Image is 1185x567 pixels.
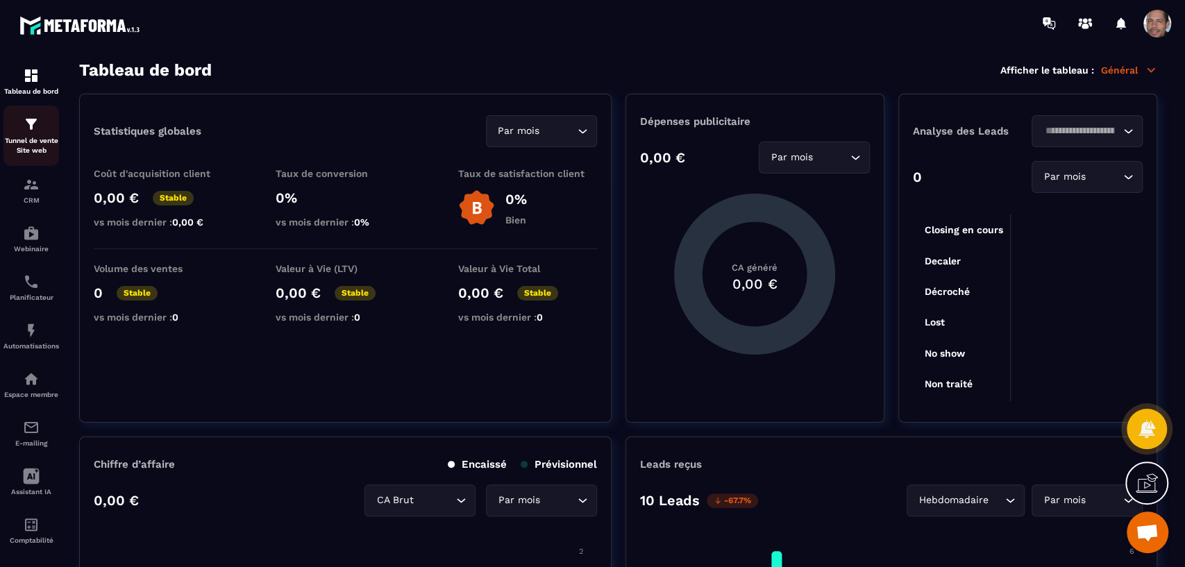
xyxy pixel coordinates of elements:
tspan: Décroché [924,286,969,297]
p: Comptabilité [3,536,59,544]
p: Bien [505,214,527,226]
p: 0,00 € [640,149,685,166]
p: Stable [153,191,194,205]
tspan: Lost [924,316,944,328]
p: Tableau de bord [3,87,59,95]
p: 0,00 € [276,285,321,301]
a: automationsautomationsEspace membre [3,360,59,409]
p: Stable [117,286,158,301]
img: b-badge-o.b3b20ee6.svg [458,189,495,226]
p: Leads reçus [640,458,702,471]
span: Hebdomadaire [916,493,991,508]
p: Statistiques globales [94,125,201,137]
img: automations [23,225,40,242]
p: Assistant IA [3,488,59,496]
p: 10 Leads [640,492,700,509]
a: Assistant IA [3,457,59,506]
a: schedulerschedulerPlanificateur [3,263,59,312]
img: automations [23,371,40,387]
p: Tunnel de vente Site web [3,136,59,155]
tspan: No show [924,348,965,359]
p: Coût d'acquisition client [94,168,233,179]
img: formation [23,67,40,84]
div: Search for option [364,484,476,516]
p: Automatisations [3,342,59,350]
p: Encaissé [448,458,507,471]
a: automationsautomationsWebinaire [3,214,59,263]
p: Stable [517,286,558,301]
p: E-mailing [3,439,59,447]
p: Taux de satisfaction client [458,168,597,179]
div: Search for option [1032,115,1143,147]
p: vs mois dernier : [94,217,233,228]
p: Analyse des Leads [913,125,1028,137]
p: 0 [913,169,922,185]
img: accountant [23,516,40,533]
span: 0 [537,312,543,323]
input: Search for option [1089,493,1120,508]
div: Search for option [486,115,597,147]
span: Par mois [768,150,816,165]
a: automationsautomationsAutomatisations [3,312,59,360]
tspan: Non traité [924,378,972,389]
img: formation [23,116,40,133]
img: scheduler [23,273,40,290]
input: Search for option [543,124,574,139]
span: CA Brut [373,493,417,508]
p: -67.7% [707,493,758,508]
div: Search for option [759,142,870,174]
div: Search for option [486,484,597,516]
span: 0 [354,312,360,323]
p: CRM [3,196,59,204]
a: formationformationTunnel de vente Site web [3,105,59,166]
img: automations [23,322,40,339]
p: Taux de conversion [276,168,414,179]
span: 0,00 € [172,217,203,228]
p: vs mois dernier : [458,312,597,323]
div: Search for option [1032,484,1143,516]
p: vs mois dernier : [276,312,414,323]
p: Prévisionnel [521,458,597,471]
input: Search for option [417,493,453,508]
p: Espace membre [3,391,59,398]
p: 0 [94,285,103,301]
tspan: Decaler [924,255,960,266]
p: Général [1101,64,1157,76]
p: 0,00 € [94,492,139,509]
span: Par mois [1041,493,1089,508]
tspan: Closing en cours [924,224,1002,236]
p: Webinaire [3,245,59,253]
span: Par mois [495,493,543,508]
img: email [23,419,40,436]
span: Par mois [495,124,543,139]
span: 0% [354,217,369,228]
tspan: 6 [1129,547,1134,556]
p: Afficher le tableau : [1000,65,1094,76]
p: Chiffre d’affaire [94,458,175,471]
p: Dépenses publicitaire [640,115,870,128]
input: Search for option [543,493,574,508]
p: 0% [505,191,527,208]
p: Valeur à Vie (LTV) [276,263,414,274]
input: Search for option [1089,169,1120,185]
div: Search for option [907,484,1025,516]
div: Search for option [1032,161,1143,193]
p: vs mois dernier : [276,217,414,228]
input: Search for option [1041,124,1120,139]
p: Volume des ventes [94,263,233,274]
p: 0,00 € [458,285,503,301]
span: 0 [172,312,178,323]
a: emailemailE-mailing [3,409,59,457]
input: Search for option [991,493,1002,508]
p: Stable [335,286,376,301]
img: formation [23,176,40,193]
img: logo [19,12,144,38]
p: vs mois dernier : [94,312,233,323]
h3: Tableau de bord [79,60,212,80]
a: formationformationCRM [3,166,59,214]
a: formationformationTableau de bord [3,57,59,105]
p: 0,00 € [94,189,139,206]
p: Valeur à Vie Total [458,263,597,274]
a: accountantaccountantComptabilité [3,506,59,555]
div: Ouvrir le chat [1127,511,1168,553]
